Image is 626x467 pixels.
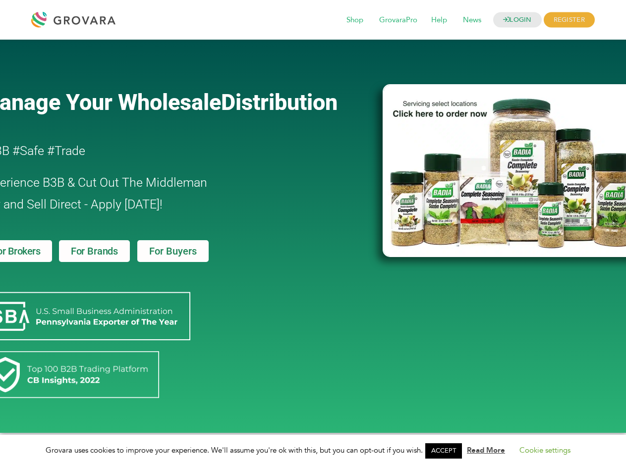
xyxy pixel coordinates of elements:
[467,445,505,455] a: Read More
[340,11,370,30] span: Shop
[372,15,424,26] a: GrovaraPro
[372,11,424,30] span: GrovaraPro
[137,240,209,262] a: For Buyers
[493,12,542,28] a: LOGIN
[544,12,595,28] span: REGISTER
[71,246,118,256] span: For Brands
[59,240,130,262] a: For Brands
[425,443,462,459] a: ACCEPT
[340,15,370,26] a: Shop
[424,15,454,26] a: Help
[149,246,197,256] span: For Buyers
[456,15,488,26] a: News
[221,89,338,115] span: Distribution
[456,11,488,30] span: News
[424,11,454,30] span: Help
[46,445,580,455] span: Grovara uses cookies to improve your experience. We'll assume you're ok with this, but you can op...
[519,445,570,455] a: Cookie settings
